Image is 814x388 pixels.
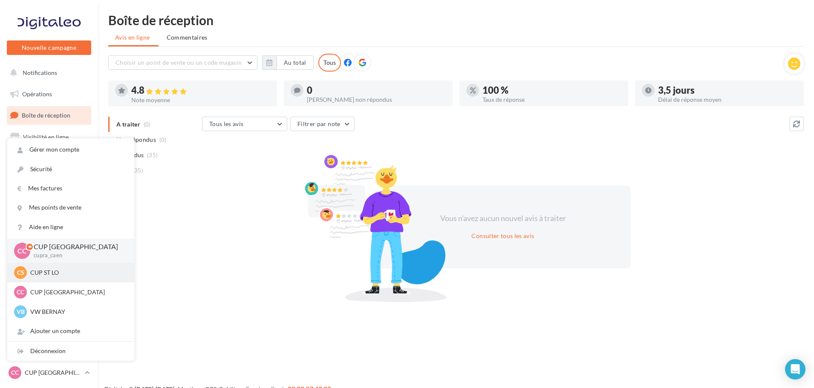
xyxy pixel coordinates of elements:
a: Opérations [5,85,93,103]
button: Filtrer par note [290,117,355,131]
button: Choisir un point de vente ou un code magasin [108,55,257,70]
a: PLV et print personnalisable [5,234,93,259]
button: Au total [277,55,314,70]
span: (35) [147,152,158,158]
a: Médiathèque [5,192,93,210]
p: CUP [GEOGRAPHIC_DATA] [30,288,124,296]
p: CUP ST LO [30,268,124,277]
div: Open Intercom Messenger [785,359,805,379]
span: (0) [159,136,167,143]
div: Ajouter un compte [7,322,134,341]
a: Mes factures [7,179,134,198]
a: CC CUP [GEOGRAPHIC_DATA] [7,365,91,381]
span: Visibilité en ligne [23,133,69,141]
p: CUP [GEOGRAPHIC_DATA] [25,368,81,377]
span: VB [17,308,25,316]
a: Boîte de réception [5,106,93,124]
div: Délai de réponse moyen [658,97,797,103]
div: 0 [307,86,446,95]
p: cupra_caen [34,252,121,259]
span: Commentaires [167,33,208,42]
span: Choisir un point de vente ou un code magasin [115,59,242,66]
a: Gérer mon compte [7,140,134,159]
div: 3,5 jours [658,86,797,95]
div: [PERSON_NAME] non répondus [307,97,446,103]
div: 100 % [482,86,621,95]
a: Visibilité en ligne [5,128,93,146]
span: Non répondus [116,135,156,144]
span: CC [17,246,27,256]
span: CC [11,368,19,377]
a: Calendrier [5,213,93,231]
a: Contacts [5,170,93,188]
div: Tous [318,54,341,72]
div: Vous n'avez aucun nouvel avis à traiter [430,213,576,224]
button: Notifications [5,64,89,82]
div: Note moyenne [131,97,270,103]
span: Opérations [22,90,52,98]
p: VW BERNAY [30,308,124,316]
div: Boîte de réception [108,14,804,26]
div: 4.8 [131,86,270,95]
span: Notifications [23,69,57,76]
span: Boîte de réception [22,112,70,119]
a: Aide en ligne [7,218,134,237]
p: CUP [GEOGRAPHIC_DATA] [34,242,121,252]
span: (35) [133,167,143,174]
div: Taux de réponse [482,97,621,103]
button: Au total [262,55,314,70]
a: Campagnes DataOnDemand [5,262,93,287]
div: Déconnexion [7,342,134,361]
a: Sécurité [7,160,134,179]
a: Mes points de vente [7,198,134,217]
span: CC [17,288,24,296]
a: Campagnes [5,149,93,167]
button: Tous les avis [202,117,287,131]
button: Nouvelle campagne [7,40,91,55]
span: Tous les avis [209,120,244,127]
button: Consulter tous les avis [468,231,537,241]
span: CS [17,268,24,277]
